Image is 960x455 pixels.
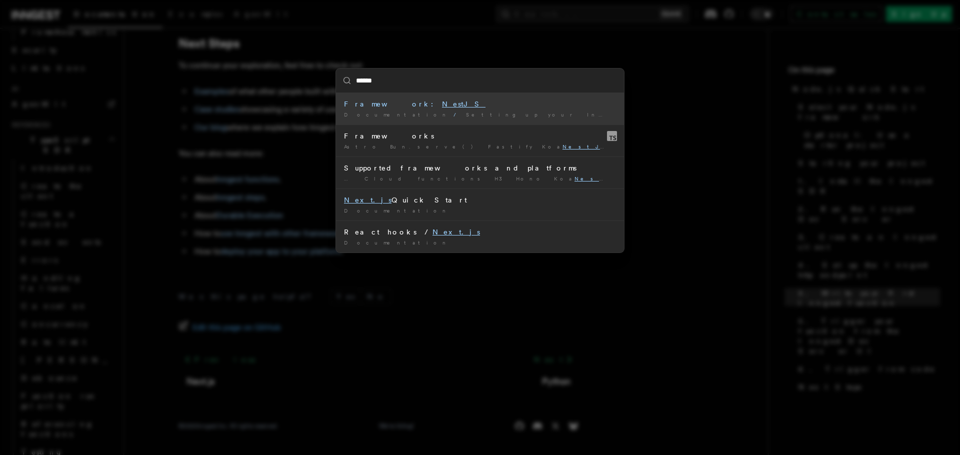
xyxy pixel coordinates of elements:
[344,143,616,150] div: Astro Bun.serve() Fastify Koa Next.js (app …
[344,227,616,237] div: React hooks /
[432,228,480,236] mark: Next.js
[344,99,616,109] div: Framework:
[344,163,616,173] div: Supported frameworks and platforms
[562,143,612,149] mark: NestJS
[344,131,616,141] div: Frameworks
[344,111,449,117] span: Documentation
[453,111,462,117] span: /
[344,195,616,205] div: Quick Start
[344,207,449,213] span: Documentation
[344,196,391,204] mark: Next.js
[344,239,449,245] span: Documentation
[574,175,617,181] mark: NestJS
[442,100,485,108] mark: NestJS
[466,111,661,117] span: Setting up your Inngest app
[344,175,616,182] div: … Cloud functions H3 Hono Koa Next.js Nitro …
